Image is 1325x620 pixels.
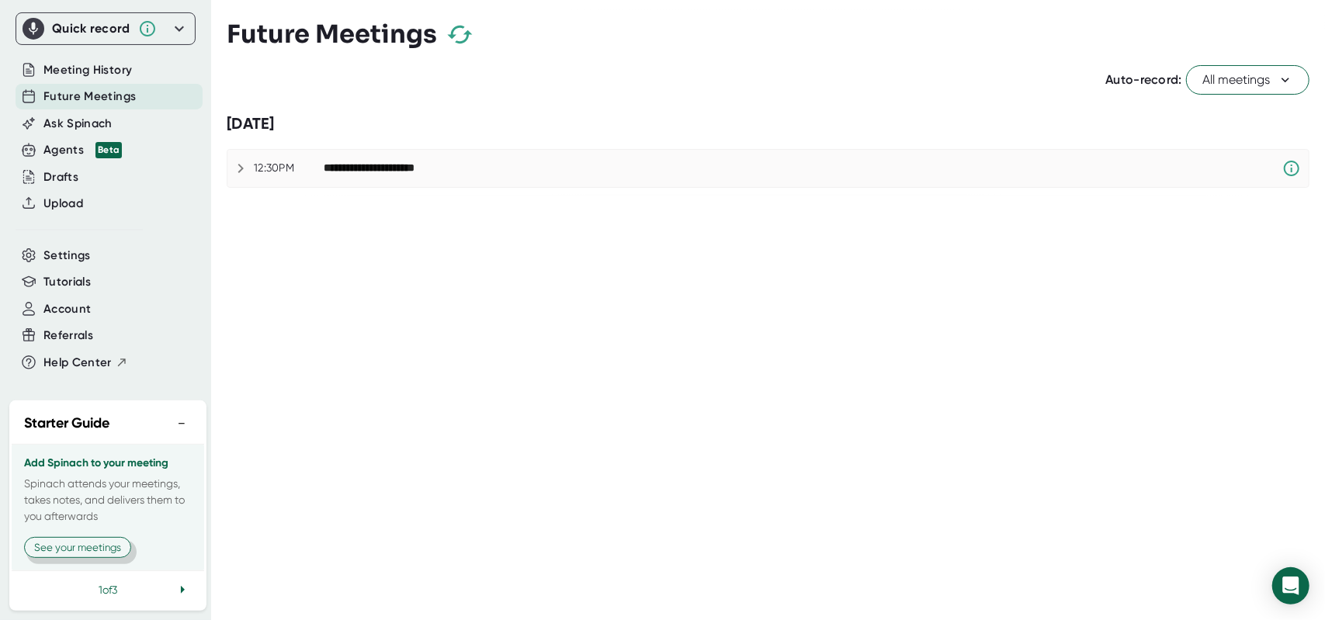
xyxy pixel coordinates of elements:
[24,537,131,558] button: See your meetings
[1105,72,1182,87] span: Auto-record:
[43,327,93,345] button: Referrals
[24,476,192,525] p: Spinach attends your meetings, takes notes, and delivers them to you afterwards
[99,584,117,596] span: 1 of 3
[43,273,91,291] button: Tutorials
[43,115,113,133] button: Ask Spinach
[227,19,437,49] h3: Future Meetings
[43,247,91,265] button: Settings
[43,300,91,318] button: Account
[43,141,122,159] button: Agents Beta
[1282,159,1301,178] svg: Spinach requires a video conference link.
[43,141,122,159] div: Agents
[43,168,78,186] button: Drafts
[1186,65,1309,95] button: All meetings
[43,354,128,372] button: Help Center
[24,413,109,434] h2: Starter Guide
[23,13,189,44] div: Quick record
[43,195,83,213] button: Upload
[52,21,130,36] div: Quick record
[172,412,192,435] button: −
[227,114,1309,133] div: [DATE]
[1272,567,1309,604] div: Open Intercom Messenger
[24,457,192,469] h3: Add Spinach to your meeting
[95,142,122,158] div: Beta
[43,88,136,106] button: Future Meetings
[43,354,112,372] span: Help Center
[43,61,132,79] button: Meeting History
[254,161,324,175] div: 12:30PM
[1202,71,1293,89] span: All meetings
